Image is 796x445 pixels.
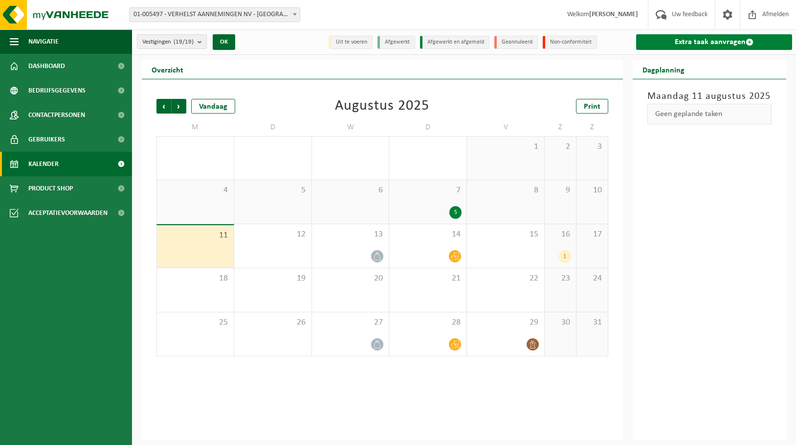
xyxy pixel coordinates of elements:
[130,8,300,22] span: 01-005497 - VERHELST AANNEMINGEN NV - OOSTENDE
[449,206,462,219] div: 5
[584,103,600,111] span: Print
[142,60,193,79] h2: Overzicht
[317,229,384,240] span: 13
[239,273,307,284] span: 19
[162,273,229,284] span: 18
[581,273,603,284] span: 24
[581,185,603,196] span: 10
[377,36,415,49] li: Afgewerkt
[394,273,462,284] span: 21
[329,36,373,49] li: Uit te voeren
[28,201,108,225] span: Acceptatievoorwaarden
[559,250,571,263] div: 1
[472,141,539,152] span: 1
[239,229,307,240] span: 12
[162,317,229,328] span: 25
[162,141,229,152] span: 28
[394,317,462,328] span: 28
[239,185,307,196] span: 5
[28,127,65,152] span: Gebruikers
[576,99,608,114] a: Print
[335,99,429,114] div: Augustus 2025
[545,118,576,136] td: Z
[543,36,597,49] li: Non-conformiteit
[28,54,65,78] span: Dashboard
[394,141,462,152] span: 31
[467,118,545,136] td: V
[647,89,772,104] h3: Maandag 11 augustus 2025
[191,99,235,114] div: Vandaag
[550,317,571,328] span: 30
[162,185,229,196] span: 4
[129,7,300,22] span: 01-005497 - VERHELST AANNEMINGEN NV - OOSTENDE
[28,152,59,176] span: Kalender
[647,104,772,124] div: Geen geplande taken
[550,229,571,240] span: 16
[28,29,59,54] span: Navigatie
[317,317,384,328] span: 27
[550,273,571,284] span: 23
[317,273,384,284] span: 20
[213,34,235,50] button: OK
[581,229,603,240] span: 17
[581,141,603,152] span: 3
[312,118,390,136] td: W
[576,118,608,136] td: Z
[494,36,538,49] li: Geannuleerd
[394,185,462,196] span: 7
[633,60,694,79] h2: Dagplanning
[389,118,467,136] td: D
[581,317,603,328] span: 31
[472,185,539,196] span: 8
[317,141,384,152] span: 30
[234,118,312,136] td: D
[28,78,86,103] span: Bedrijfsgegevens
[317,185,384,196] span: 6
[28,103,85,127] span: Contactpersonen
[239,317,307,328] span: 26
[174,39,194,45] count: (19/19)
[239,141,307,152] span: 29
[550,185,571,196] span: 9
[472,317,539,328] span: 29
[394,229,462,240] span: 14
[156,99,171,114] span: Vorige
[636,34,793,50] a: Extra taak aanvragen
[589,11,638,18] strong: [PERSON_NAME]
[137,34,207,49] button: Vestigingen(19/19)
[142,35,194,49] span: Vestigingen
[550,141,571,152] span: 2
[472,273,539,284] span: 22
[28,176,73,201] span: Product Shop
[162,230,229,241] span: 11
[472,229,539,240] span: 15
[172,99,186,114] span: Volgende
[420,36,489,49] li: Afgewerkt en afgemeld
[156,118,234,136] td: M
